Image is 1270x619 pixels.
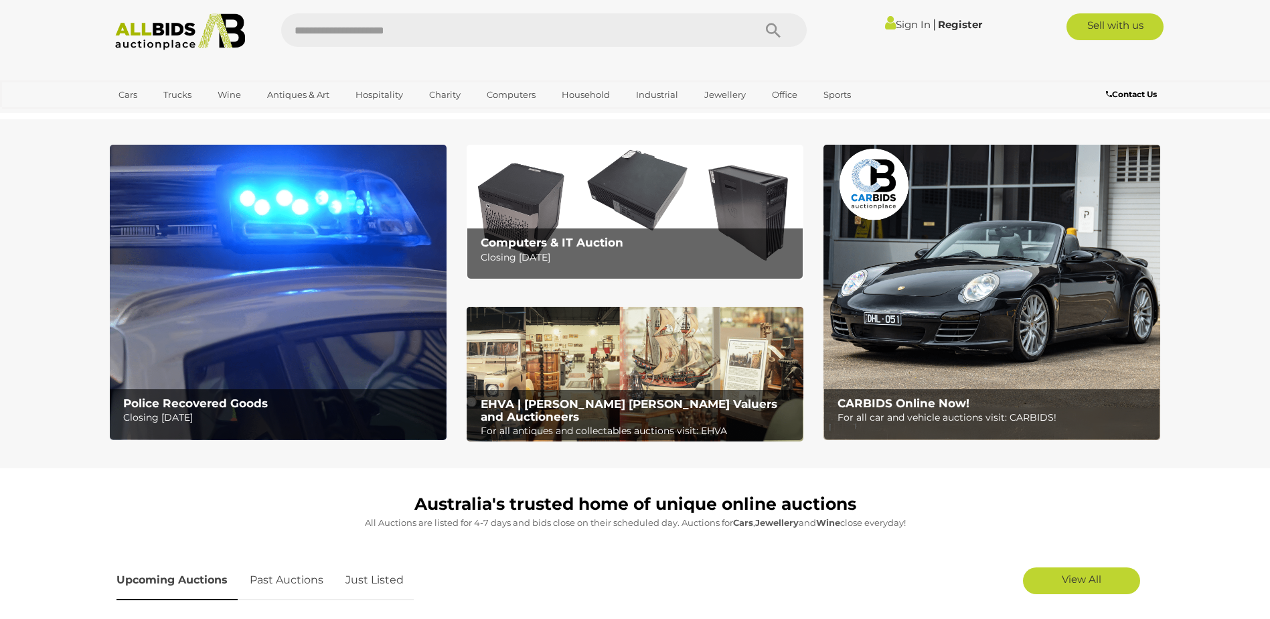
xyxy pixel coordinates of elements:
[335,561,414,600] a: Just Listed
[696,84,755,106] a: Jewellery
[478,84,544,106] a: Computers
[481,423,796,439] p: For all antiques and collectables auctions visit: EHVA
[755,517,799,528] strong: Jewellery
[123,397,268,410] b: Police Recovered Goods
[110,145,447,440] a: Police Recovered Goods Police Recovered Goods Closing [DATE]
[420,84,469,106] a: Charity
[467,307,803,442] a: EHVA | Evans Hastings Valuers and Auctioneers EHVA | [PERSON_NAME] [PERSON_NAME] Valuers and Auct...
[823,145,1160,440] img: CARBIDS Online Now!
[1066,13,1164,40] a: Sell with us
[116,495,1154,514] h1: Australia's trusted home of unique online auctions
[116,561,238,600] a: Upcoming Auctions
[123,409,439,426] p: Closing [DATE]
[240,561,333,600] a: Past Auctions
[110,145,447,440] img: Police Recovered Goods
[467,145,803,279] a: Computers & IT Auction Computers & IT Auction Closing [DATE]
[838,409,1153,426] p: For all car and vehicle auctions visit: CARBIDS!
[763,84,806,106] a: Office
[553,84,619,106] a: Household
[110,106,222,128] a: [GEOGRAPHIC_DATA]
[481,397,777,423] b: EHVA | [PERSON_NAME] [PERSON_NAME] Valuers and Auctioneers
[481,236,623,249] b: Computers & IT Auction
[108,13,253,50] img: Allbids.com.au
[938,18,982,31] a: Register
[816,517,840,528] strong: Wine
[1106,89,1157,99] b: Contact Us
[110,84,146,106] a: Cars
[823,145,1160,440] a: CARBIDS Online Now! CARBIDS Online Now! For all car and vehicle auctions visit: CARBIDS!
[627,84,687,106] a: Industrial
[733,517,753,528] strong: Cars
[1062,573,1101,586] span: View All
[481,249,796,266] p: Closing [DATE]
[1106,87,1160,102] a: Contact Us
[258,84,338,106] a: Antiques & Art
[885,18,931,31] a: Sign In
[1023,567,1140,594] a: View All
[933,17,936,31] span: |
[209,84,250,106] a: Wine
[467,307,803,442] img: EHVA | Evans Hastings Valuers and Auctioneers
[155,84,200,106] a: Trucks
[467,145,803,279] img: Computers & IT Auction
[838,397,969,410] b: CARBIDS Online Now!
[740,13,807,47] button: Search
[116,515,1154,531] p: All Auctions are listed for 4-7 days and bids close on their scheduled day. Auctions for , and cl...
[815,84,860,106] a: Sports
[347,84,412,106] a: Hospitality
